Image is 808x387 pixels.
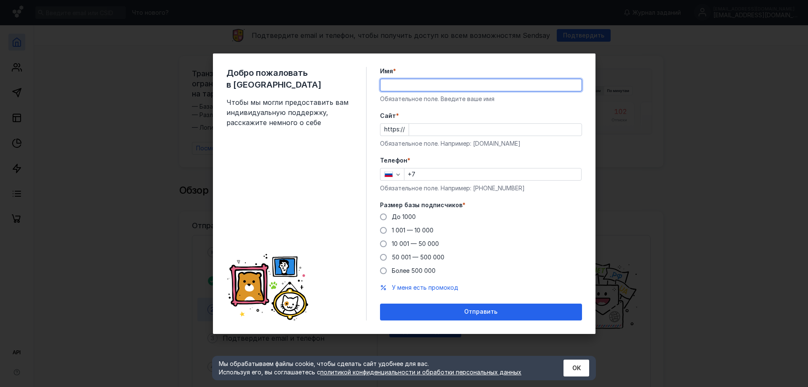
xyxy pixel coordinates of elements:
[380,112,396,120] span: Cайт
[392,213,416,220] span: До 1000
[219,360,543,376] div: Мы обрабатываем файлы cookie, чтобы сделать сайт удобнее для вас. Используя его, вы соглашаетесь c
[380,156,407,165] span: Телефон
[226,67,353,91] span: Добро пожаловать в [GEOGRAPHIC_DATA]
[392,227,433,234] span: 1 001 — 10 000
[392,267,436,274] span: Более 500 000
[320,368,521,376] a: политикой конфиденциальности и обработки персональных данных
[392,284,458,291] span: У меня есть промокод
[563,360,589,376] button: ОК
[380,201,462,209] span: Размер базы подписчиков
[380,95,582,103] div: Обязательное поле. Введите ваше имя
[380,184,582,192] div: Обязательное поле. Например: [PHONE_NUMBER]
[380,67,393,75] span: Имя
[380,304,582,320] button: Отправить
[392,254,444,261] span: 50 001 — 500 000
[226,97,353,128] span: Чтобы мы могли предоставить вам индивидуальную поддержку, расскажите немного о себе
[464,308,497,315] span: Отправить
[380,139,582,148] div: Обязательное поле. Например: [DOMAIN_NAME]
[392,283,458,292] button: У меня есть промокод
[392,240,439,247] span: 10 001 — 50 000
